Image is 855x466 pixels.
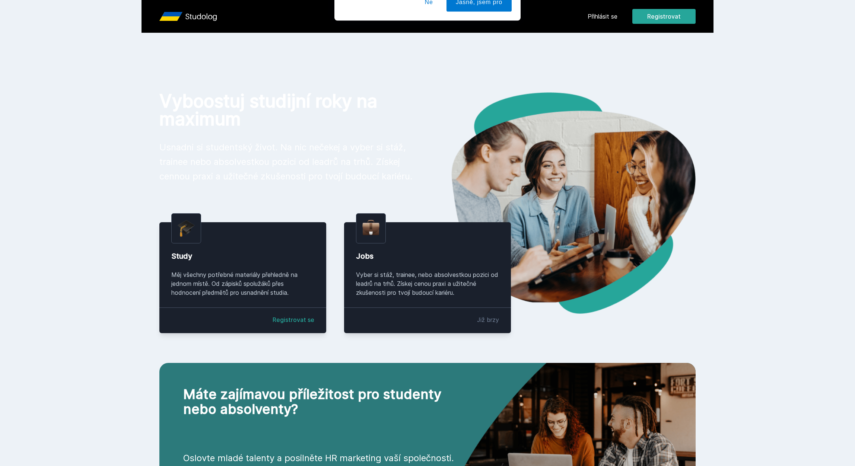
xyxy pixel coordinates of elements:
[183,387,469,416] h2: Máte zajímavou příležitost pro studenty nebo absolventy?
[171,251,314,261] div: Study
[356,270,499,297] div: Vyber si stáž, trainee, nebo absolvestkou pozici od leadrů na trhů. Získej cenou praxi a užitečné...
[171,270,314,297] div: Měj všechny potřebné materiály přehledně na jednom místě. Od zápisků spolužáků přes hodnocení pře...
[362,218,379,237] img: briefcase.png
[446,39,512,57] button: Jasně, jsem pro
[373,9,512,26] div: [PERSON_NAME] dostávat tipy ohledně studia, nových testů, hodnocení učitelů a předmětů?
[159,92,416,128] h1: Vyboostuj studijní roky na maximum
[183,452,469,464] p: Oslovte mladé talenty a posilněte HR marketing vaší společnosti.
[477,315,499,324] div: Již brzy
[178,220,195,237] img: graduation-cap.png
[343,9,373,39] img: notification icon
[356,251,499,261] div: Jobs
[273,315,314,324] a: Registrovat se
[427,92,696,314] img: hero.png
[159,140,416,183] p: Usnadni si studentský život. Na nic nečekej a vyber si stáž, trainee nebo absolvestkou pozici od ...
[416,39,442,57] button: Ne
